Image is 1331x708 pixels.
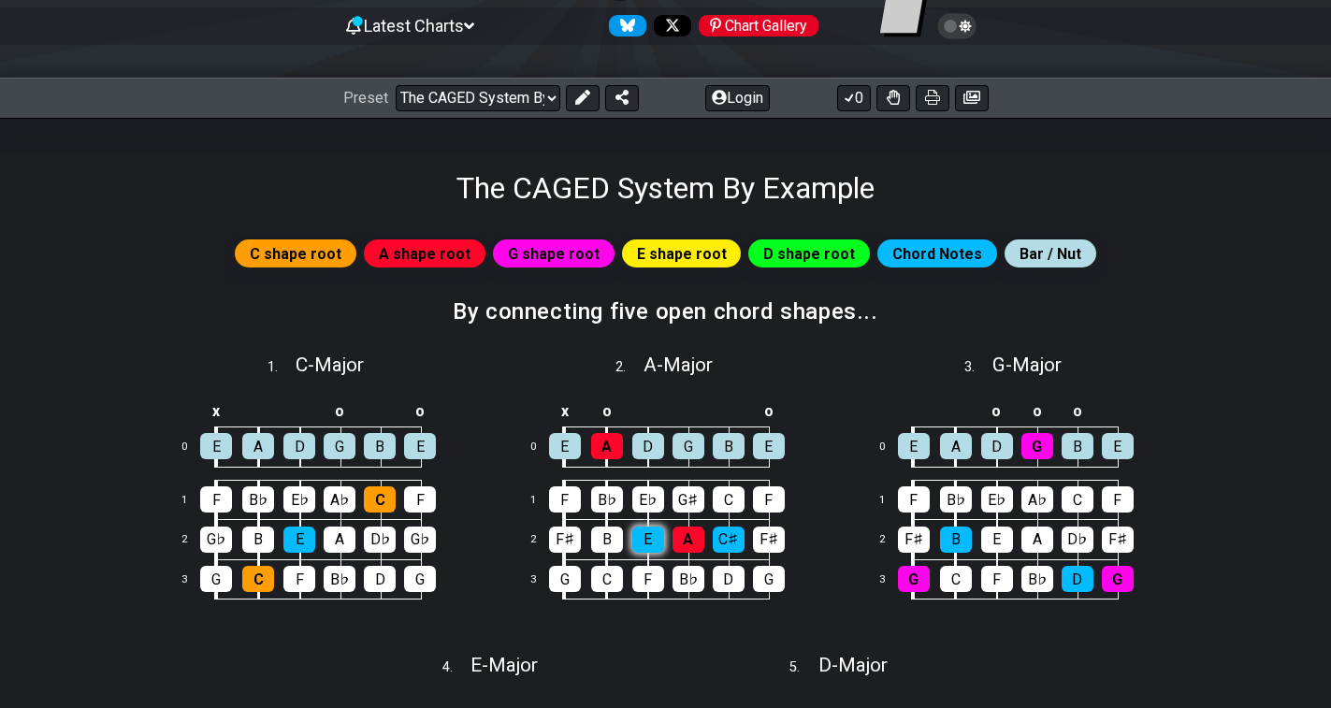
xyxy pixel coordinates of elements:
div: A [591,433,623,459]
button: Toggle Dexterity for all fretkits [876,85,910,111]
td: 1 [868,480,913,520]
div: B♭ [324,566,355,592]
h1: The CAGED System By Example [456,170,875,206]
div: D♭ [364,527,396,553]
div: G♯ [673,486,704,513]
div: B♭ [591,486,623,513]
span: G shape root [508,240,600,267]
div: E [283,527,315,553]
div: E [404,433,436,459]
div: D [1062,566,1093,592]
td: o [586,397,628,427]
button: Share Preset [605,85,639,111]
div: G [1102,566,1134,592]
button: Edit Preset [566,85,600,111]
div: F [981,566,1013,592]
div: A♭ [324,486,355,513]
div: C [591,566,623,592]
td: 3 [519,559,564,600]
div: E [981,527,1013,553]
span: Chord Notes [892,240,982,267]
div: B [364,433,396,459]
td: x [543,397,586,427]
div: C [1062,486,1093,513]
div: Chart Gallery [699,15,818,36]
div: A [673,527,704,553]
span: E shape root [637,240,727,267]
div: E♭ [632,486,664,513]
div: C [242,566,274,592]
button: Login [705,85,770,111]
div: B♭ [940,486,972,513]
div: F [753,486,785,513]
td: o [1017,397,1057,427]
div: F [283,566,315,592]
div: D [632,433,664,459]
td: 0 [170,426,215,467]
div: G♭ [404,527,436,553]
div: E [632,527,664,553]
div: F [1102,486,1134,513]
div: B♭ [1021,566,1053,592]
div: D [364,566,396,592]
span: G - Major [992,354,1062,376]
td: 0 [868,426,913,467]
div: F [404,486,436,513]
span: 3 . [964,357,992,378]
span: Preset [343,89,388,107]
td: o [1057,397,1097,427]
div: D [283,433,315,459]
div: G [1021,433,1053,459]
td: o [320,397,360,427]
td: o [748,397,788,427]
div: F [898,486,930,513]
div: F♯ [549,527,581,553]
span: 4 . [442,657,470,678]
td: o [400,397,441,427]
span: Latest Charts [364,16,464,36]
td: o [977,397,1018,427]
span: C - Major [296,354,364,376]
div: A [940,433,972,459]
div: B [1062,433,1093,459]
span: A shape root [379,240,470,267]
div: C [940,566,972,592]
button: 0 [837,85,871,111]
span: D - Major [818,654,888,676]
div: G [200,566,232,592]
div: C [713,486,745,513]
td: 2 [170,520,215,560]
td: 2 [868,520,913,560]
div: D♭ [1062,527,1093,553]
td: 3 [170,559,215,600]
div: G [673,433,704,459]
div: D [981,433,1013,459]
div: C [364,486,396,513]
div: D [713,566,745,592]
div: A♭ [1021,486,1053,513]
span: Bar / Nut [1020,240,1081,267]
div: G♭ [200,527,232,553]
div: F♯ [753,527,785,553]
button: Create image [955,85,989,111]
div: F [200,486,232,513]
div: E [898,433,930,459]
div: B [242,527,274,553]
td: 1 [170,480,215,520]
div: B♭ [242,486,274,513]
div: E [200,433,232,459]
span: E - Major [470,654,538,676]
div: E♭ [981,486,1013,513]
select: Preset [396,85,560,111]
div: E♭ [283,486,315,513]
div: F [632,566,664,592]
button: Print [916,85,949,111]
td: 1 [519,480,564,520]
td: 0 [519,426,564,467]
div: G [898,566,930,592]
div: G [549,566,581,592]
span: 2 . [615,357,644,378]
div: G [753,566,785,592]
span: 1 . [268,357,296,378]
div: A [242,433,274,459]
